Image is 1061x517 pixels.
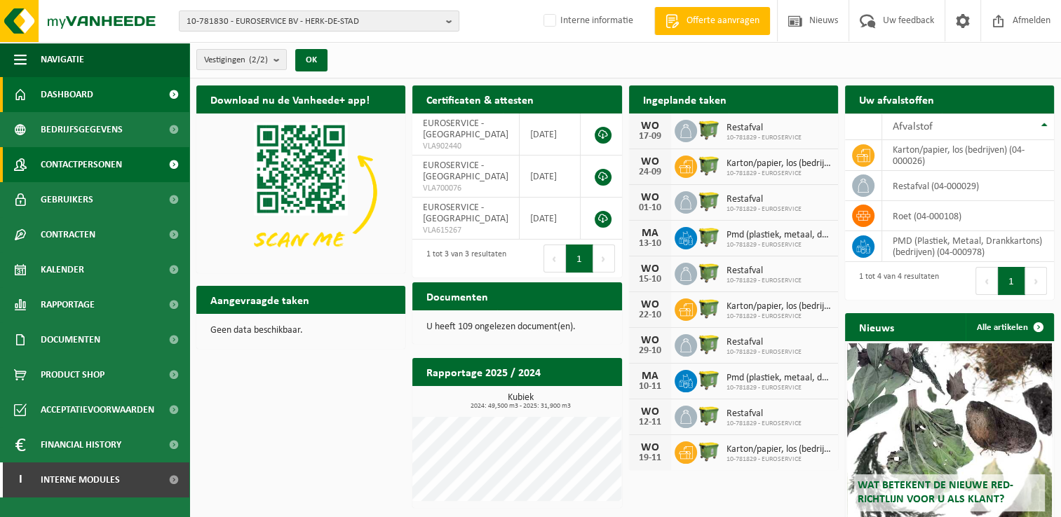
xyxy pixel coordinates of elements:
[41,147,122,182] span: Contactpersonen
[727,384,831,392] span: 10-781829 - EUROSERVICE
[41,462,120,497] span: Interne modules
[858,480,1013,504] span: Wat betekent de nieuwe RED-richtlijn voor u als klant?
[727,123,802,134] span: Restafval
[727,348,802,357] span: 10-781829 - EUROSERVICE
[636,167,664,177] div: 24-09
[697,439,721,463] img: WB-1100-HPE-GN-50
[697,189,721,213] img: WB-1100-HPE-GN-50
[697,118,721,142] img: WB-1100-HPE-GN-50
[727,444,831,455] span: Karton/papier, los (bedrijven)
[697,332,721,356] img: WB-1100-HPE-GN-50
[187,11,440,32] span: 10-781830 - EUROSERVICE BV - HERK-DE-STAD
[249,55,268,64] count: (2/2)
[636,132,664,142] div: 17-09
[636,203,664,213] div: 01-10
[196,49,287,70] button: Vestigingen(2/2)
[636,406,664,418] div: WO
[727,337,802,348] span: Restafval
[426,322,607,332] p: U heeft 109 ongelezen document(en).
[697,404,721,427] img: WB-1100-HPE-GN-50
[593,244,615,273] button: Next
[727,301,831,312] span: Karton/papier, los (bedrijven)
[636,299,664,310] div: WO
[975,267,998,295] button: Previous
[882,140,1054,171] td: karton/papier, los (bedrijven) (04-000026)
[727,373,831,384] span: Pmd (plastiek, metaal, drankkartons) (bedrijven)
[41,287,95,322] span: Rapportage
[727,158,831,170] span: Karton/papier, los (bedrijven)
[41,42,84,77] span: Navigatie
[210,326,391,336] p: Geen data beschikbaar.
[727,312,831,321] span: 10-781829 - EUROSERVICE
[636,346,664,356] div: 29-10
[727,170,831,178] span: 10-781829 - EUROSERVICE
[423,160,508,182] span: EUROSERVICE - [GEOGRAPHIC_DATA]
[636,453,664,463] div: 19-11
[636,275,664,284] div: 15-10
[41,112,123,147] span: Bedrijfsgegevens
[566,244,593,273] button: 1
[41,392,154,427] span: Acceptatievoorwaarden
[727,205,802,214] span: 10-781829 - EUROSERVICE
[636,263,664,275] div: WO
[412,85,548,113] h2: Certificaten & attesten
[1025,267,1047,295] button: Next
[295,49,327,71] button: OK
[520,156,580,198] td: [DATE]
[423,225,508,236] span: VLA615267
[636,310,664,320] div: 22-10
[893,121,933,132] span: Afvalstof
[727,134,802,142] span: 10-781829 - EUROSERVICE
[423,183,508,194] span: VLA700076
[697,368,721,392] img: WB-1100-HPE-GN-50
[196,286,323,313] h2: Aangevraagde taken
[41,77,93,112] span: Dashboard
[520,198,580,240] td: [DATE]
[697,261,721,284] img: WB-1100-HPE-GN-50
[727,241,831,249] span: 10-781829 - EUROSERVICE
[419,393,621,410] h3: Kubiek
[543,244,566,273] button: Previous
[41,322,100,357] span: Documenten
[41,182,93,217] span: Gebruikers
[14,462,27,497] span: I
[423,202,508,224] span: EUROSERVICE - [GEOGRAPHIC_DATA]
[727,194,802,205] span: Restafval
[727,277,802,285] span: 10-781829 - EUROSERVICE
[727,420,802,428] span: 10-781829 - EUROSERVICE
[41,357,104,392] span: Product Shop
[520,113,580,156] td: [DATE]
[179,11,459,32] button: 10-781830 - EUROSERVICE BV - HERK-DE-STAD
[419,403,621,410] span: 2024: 49,500 m3 - 2025: 31,900 m3
[727,455,831,464] span: 10-781829 - EUROSERVICE
[845,313,908,340] h2: Nieuws
[636,371,664,382] div: MA
[541,11,633,32] label: Interne informatie
[882,231,1054,262] td: PMD (Plastiek, Metaal, Drankkartons) (bedrijven) (04-000978)
[727,266,802,277] span: Restafval
[636,156,664,167] div: WO
[636,418,664,427] div: 12-11
[196,113,405,270] img: Download de VHEPlus App
[412,282,502,310] h2: Documenten
[636,228,664,239] div: MA
[697,153,721,177] img: WB-1100-HPE-GN-50
[697,225,721,249] img: WB-1100-HPE-GN-50
[41,427,121,462] span: Financial History
[636,192,664,203] div: WO
[636,239,664,249] div: 13-10
[966,313,1053,341] a: Alle artikelen
[204,50,268,71] span: Vestigingen
[882,201,1054,231] td: roet (04-000108)
[412,358,555,385] h2: Rapportage 2025 / 2024
[629,85,741,113] h2: Ingeplande taken
[727,408,802,420] span: Restafval
[41,252,84,287] span: Kalender
[423,118,508,140] span: EUROSERVICE - [GEOGRAPHIC_DATA]
[636,442,664,453] div: WO
[845,85,948,113] h2: Uw afvalstoffen
[636,382,664,392] div: 10-11
[654,7,770,35] a: Offerte aanvragen
[196,85,384,113] h2: Download nu de Vanheede+ app!
[636,335,664,346] div: WO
